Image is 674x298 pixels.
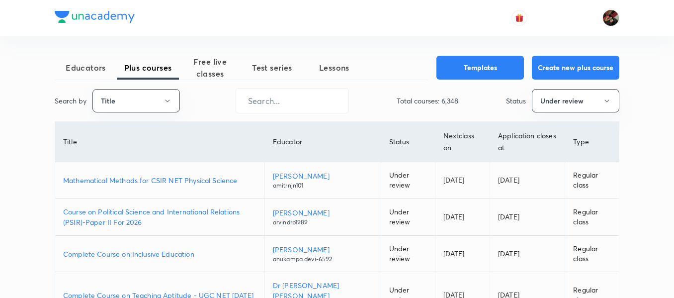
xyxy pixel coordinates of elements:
[511,10,527,26] button: avatar
[273,244,373,264] a: [PERSON_NAME]anukampa.devi-6592
[273,171,373,181] p: [PERSON_NAME]
[55,62,117,74] span: Educators
[565,199,619,236] td: Regular class
[273,255,373,264] p: anukampa.devi-6592
[273,207,373,227] a: [PERSON_NAME]arvindrp1989
[435,162,490,199] td: [DATE]
[303,62,365,74] span: Lessons
[273,218,373,227] p: arvindrp1989
[55,11,135,23] img: Company Logo
[490,122,565,162] th: Application closes at
[63,206,256,227] a: Course on Political Science and International Relations (PSIR)-Paper II For 2026
[490,162,565,199] td: [DATE]
[435,199,490,236] td: [DATE]
[381,162,435,199] td: Under review
[435,122,490,162] th: Next class on
[565,236,619,272] td: Regular class
[506,96,526,106] p: Status
[490,199,565,236] td: [DATE]
[515,13,524,22] img: avatar
[273,171,373,190] a: [PERSON_NAME]amitrnjn101
[532,56,619,80] button: Create new plus course
[381,236,435,272] td: Under review
[532,89,619,112] button: Under review
[273,181,373,190] p: amitrnjn101
[436,56,524,80] button: Templates
[273,244,373,255] p: [PERSON_NAME]
[381,122,435,162] th: Status
[92,89,180,112] button: Title
[236,88,348,113] input: Search...
[55,122,264,162] th: Title
[273,207,373,218] p: [PERSON_NAME]
[179,56,241,80] span: Free live classes
[241,62,303,74] span: Test series
[55,11,135,25] a: Company Logo
[490,236,565,272] td: [DATE]
[565,122,619,162] th: Type
[63,175,256,186] a: Mathematical Methods for CSIR NET Physical Science
[55,96,86,106] p: Search by
[63,249,256,259] a: Complete Course on Inclusive Education
[117,62,179,74] span: Plus courses
[264,122,381,162] th: Educator
[381,199,435,236] td: Under review
[565,162,619,199] td: Regular class
[602,9,619,26] img: Shweta Kokate
[435,236,490,272] td: [DATE]
[397,96,458,106] p: Total courses: 6,348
